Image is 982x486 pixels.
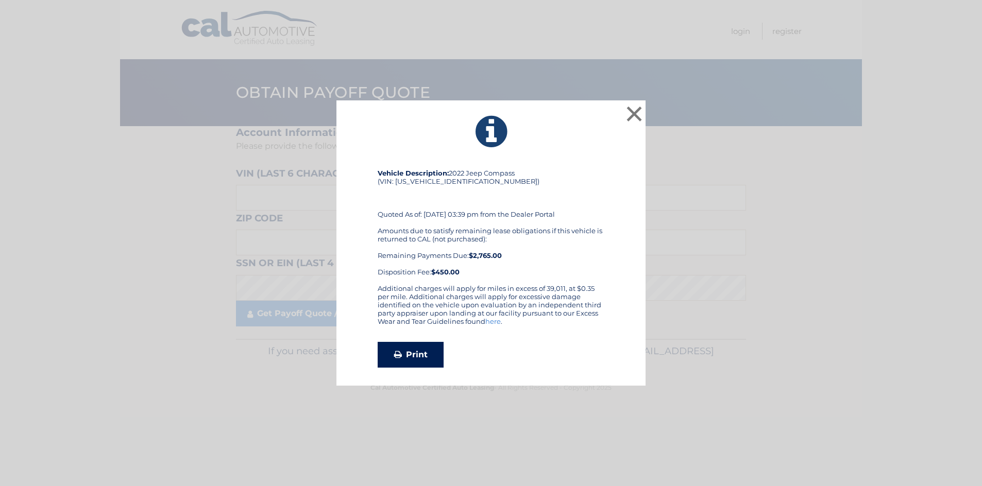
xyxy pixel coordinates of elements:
div: Additional charges will apply for miles in excess of 39,011, at $0.35 per mile. Additional charge... [378,284,604,334]
a: here [485,317,501,325]
div: Amounts due to satisfy remaining lease obligations if this vehicle is returned to CAL (not purcha... [378,227,604,276]
div: 2022 Jeep Compass (VIN: [US_VEHICLE_IDENTIFICATION_NUMBER]) Quoted As of: [DATE] 03:39 pm from th... [378,169,604,284]
strong: $450.00 [431,268,460,276]
button: × [624,103,645,124]
a: Print [378,342,444,368]
strong: Vehicle Description: [378,169,449,177]
b: $2,765.00 [469,251,502,259]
